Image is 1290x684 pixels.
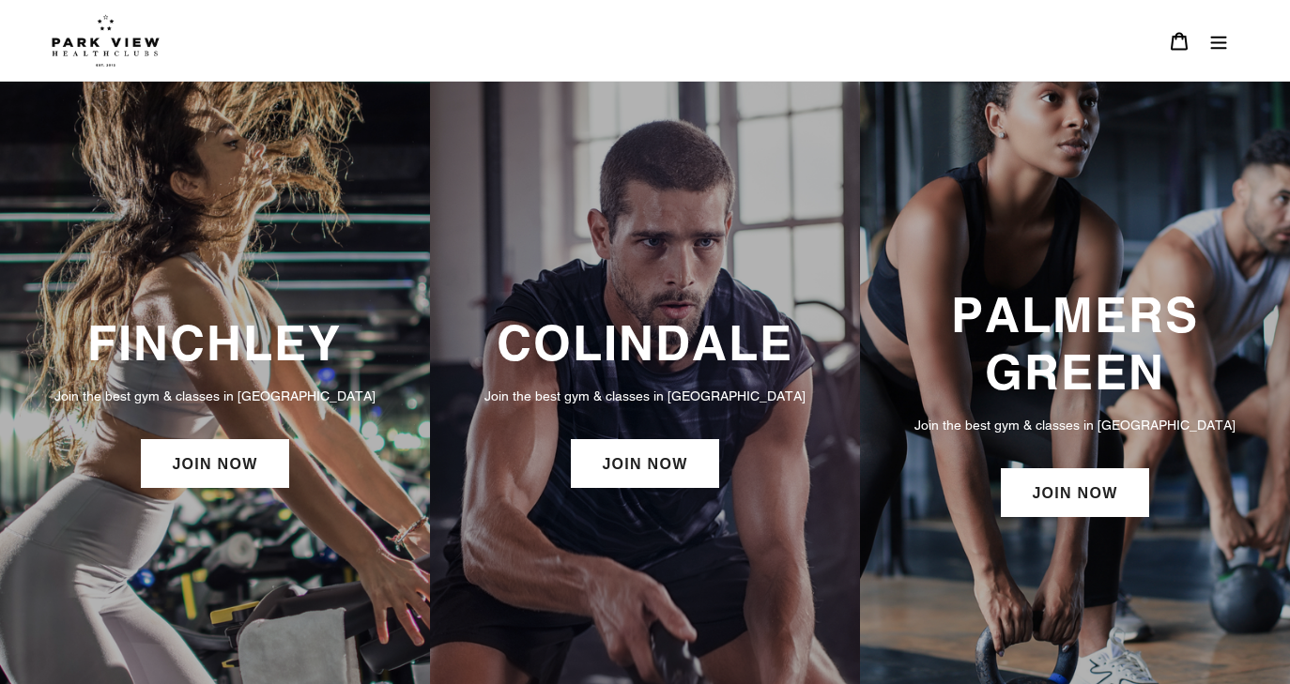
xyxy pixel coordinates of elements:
a: JOIN NOW: Finchley Membership [141,439,288,488]
p: Join the best gym & classes in [GEOGRAPHIC_DATA] [19,386,411,406]
h3: PALMERS GREEN [879,286,1271,402]
a: JOIN NOW: Colindale Membership [571,439,718,488]
img: Park view health clubs is a gym near you. [52,14,160,67]
p: Join the best gym & classes in [GEOGRAPHIC_DATA] [879,415,1271,435]
h3: FINCHLEY [19,314,411,372]
a: JOIN NOW: Palmers Green Membership [1001,468,1148,517]
button: Menu [1199,21,1238,61]
h3: COLINDALE [449,314,841,372]
p: Join the best gym & classes in [GEOGRAPHIC_DATA] [449,386,841,406]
